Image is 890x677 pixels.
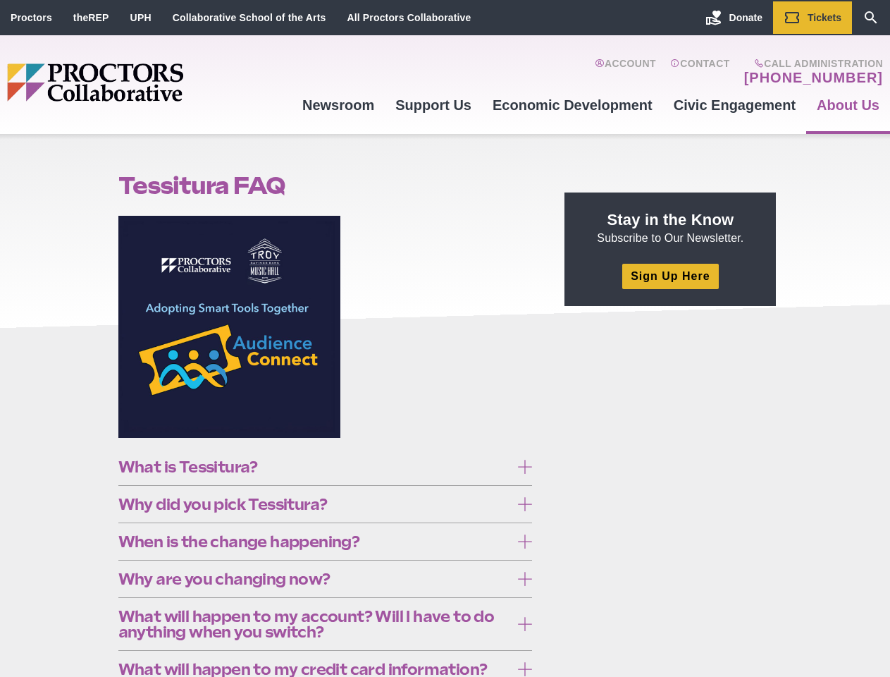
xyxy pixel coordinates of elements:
span: When is the change happening? [118,534,511,549]
span: Why did you pick Tessitura? [118,496,511,512]
a: Sign Up Here [622,264,718,288]
a: UPH [130,12,152,23]
span: What is Tessitura? [118,459,511,475]
img: Proctors logo [7,63,292,102]
a: Contact [670,58,730,86]
span: Why are you changing now? [118,571,511,587]
p: Subscribe to Our Newsletter. [581,209,759,246]
span: Call Administration [740,58,883,69]
h1: Tessitura FAQ [118,172,533,199]
a: About Us [806,86,890,124]
a: Collaborative School of the Arts [173,12,326,23]
a: Newsroom [292,86,385,124]
span: Tickets [808,12,841,23]
a: Civic Engagement [663,86,806,124]
a: theREP [73,12,109,23]
a: Support Us [385,86,482,124]
span: What will happen to my credit card information? [118,661,511,677]
span: Donate [729,12,762,23]
a: Economic Development [482,86,663,124]
a: Tickets [773,1,852,34]
a: Proctors [11,12,52,23]
a: Search [852,1,890,34]
a: Donate [695,1,773,34]
strong: Stay in the Know [607,211,734,228]
span: What will happen to my account? Will I have to do anything when you switch? [118,609,511,640]
a: All Proctors Collaborative [347,12,471,23]
a: [PHONE_NUMBER] [744,69,883,86]
a: Account [595,58,656,86]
